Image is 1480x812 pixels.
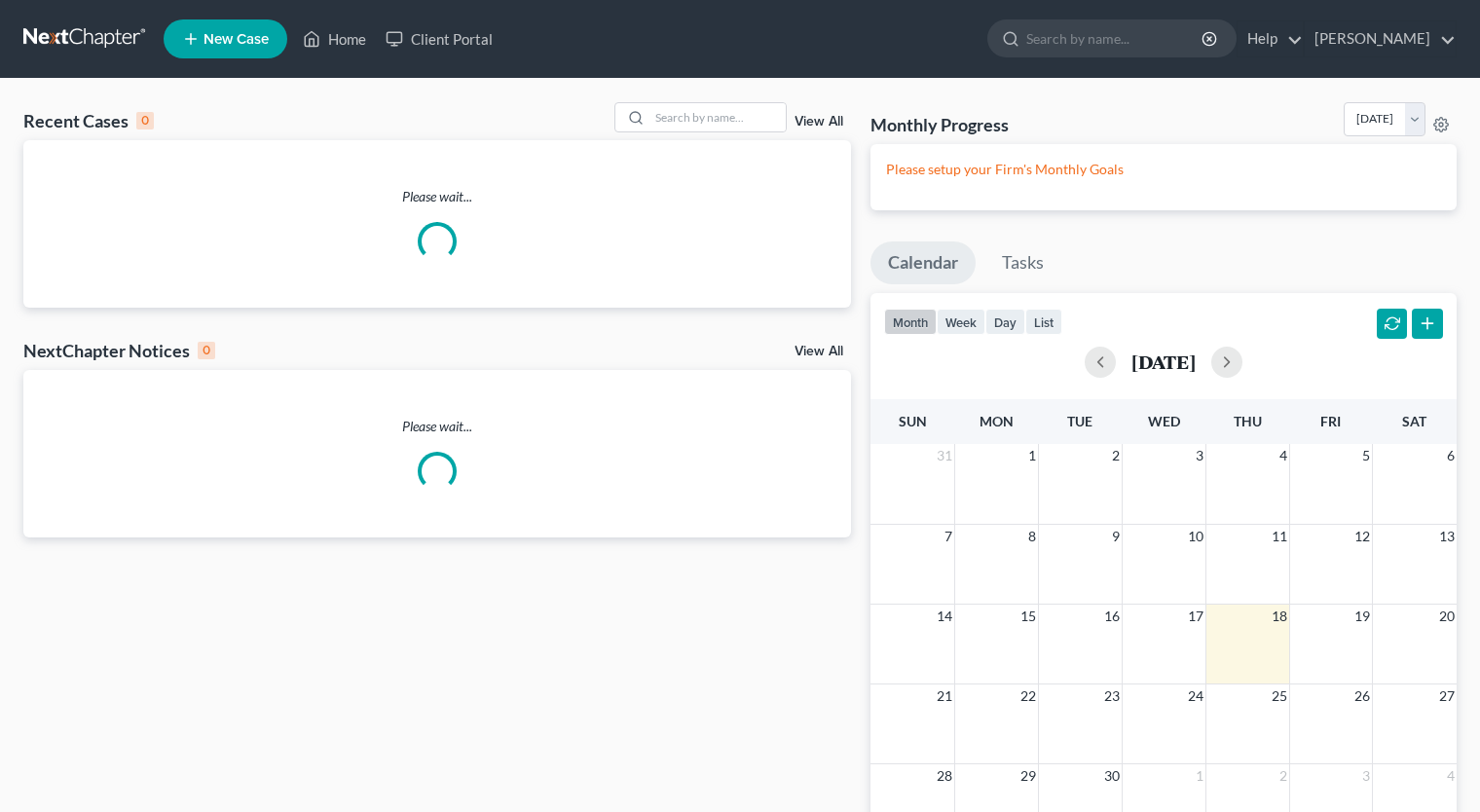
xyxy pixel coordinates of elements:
[899,413,927,429] span: Sun
[1018,605,1038,628] span: 15
[1360,444,1372,467] span: 5
[1305,21,1456,56] a: [PERSON_NAME]
[23,339,215,362] div: NextChapter Notices
[1270,684,1289,708] span: 25
[23,417,851,436] p: Please wait...
[870,113,1009,136] h3: Monthly Progress
[935,605,954,628] span: 14
[136,112,154,129] div: 0
[943,525,954,548] span: 7
[23,187,851,206] p: Please wait...
[1186,684,1205,708] span: 24
[1437,605,1457,628] span: 20
[884,309,937,335] button: month
[1402,413,1426,429] span: Sat
[293,21,376,56] a: Home
[1270,525,1289,548] span: 11
[1026,525,1038,548] span: 8
[1234,413,1262,429] span: Thu
[1352,684,1372,708] span: 26
[1437,525,1457,548] span: 13
[1352,605,1372,628] span: 19
[1186,525,1205,548] span: 10
[1110,444,1122,467] span: 2
[935,684,954,708] span: 21
[1102,764,1122,788] span: 30
[1270,605,1289,628] span: 18
[795,345,843,358] a: View All
[649,103,786,131] input: Search by name...
[1067,413,1092,429] span: Tue
[203,32,269,47] span: New Case
[795,115,843,129] a: View All
[1277,444,1289,467] span: 4
[937,309,985,335] button: week
[870,241,976,284] a: Calendar
[1320,413,1341,429] span: Fri
[1437,684,1457,708] span: 27
[1102,605,1122,628] span: 16
[980,413,1014,429] span: Mon
[1445,764,1457,788] span: 4
[886,160,1441,179] p: Please setup your Firm's Monthly Goals
[1110,525,1122,548] span: 9
[1360,764,1372,788] span: 3
[1018,764,1038,788] span: 29
[1018,684,1038,708] span: 22
[985,309,1025,335] button: day
[1194,764,1205,788] span: 1
[935,444,954,467] span: 31
[1186,605,1205,628] span: 17
[1025,309,1062,335] button: list
[1102,684,1122,708] span: 23
[1148,413,1180,429] span: Wed
[1445,444,1457,467] span: 6
[1026,444,1038,467] span: 1
[984,241,1061,284] a: Tasks
[23,109,154,132] div: Recent Cases
[1026,20,1204,56] input: Search by name...
[198,342,215,359] div: 0
[1352,525,1372,548] span: 12
[1194,444,1205,467] span: 3
[1238,21,1303,56] a: Help
[376,21,502,56] a: Client Portal
[1131,351,1196,372] h2: [DATE]
[1277,764,1289,788] span: 2
[935,764,954,788] span: 28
